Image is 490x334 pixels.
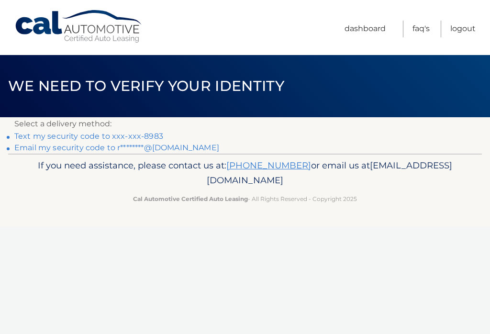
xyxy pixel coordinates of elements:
a: Logout [450,21,476,37]
a: Text my security code to xxx-xxx-8983 [14,132,163,141]
p: If you need assistance, please contact us at: or email us at [22,158,468,189]
a: Cal Automotive [14,10,144,44]
span: We need to verify your identity [8,77,284,95]
a: Dashboard [345,21,386,37]
strong: Cal Automotive Certified Auto Leasing [133,195,248,202]
a: [PHONE_NUMBER] [226,160,311,171]
p: - All Rights Reserved - Copyright 2025 [22,194,468,204]
a: FAQ's [412,21,430,37]
a: Email my security code to r********@[DOMAIN_NAME] [14,143,219,152]
p: Select a delivery method: [14,117,476,131]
